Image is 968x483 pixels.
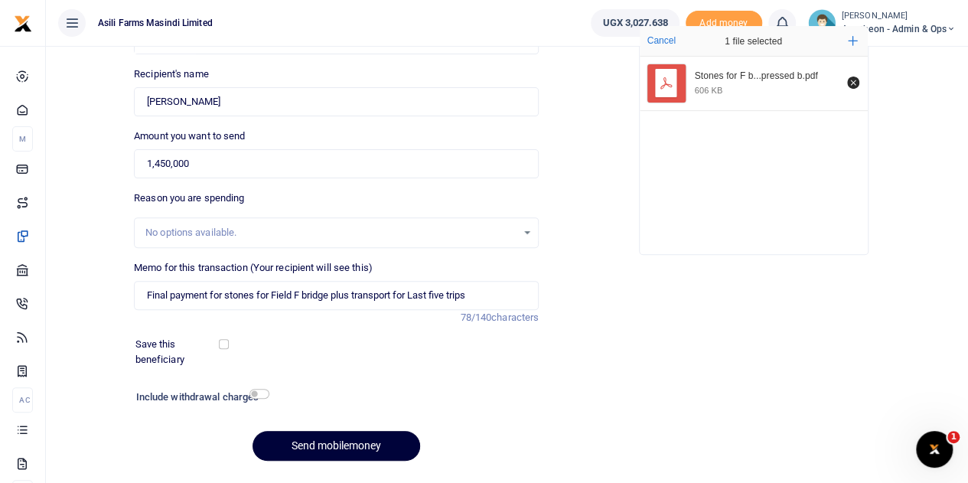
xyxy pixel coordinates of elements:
[686,16,762,28] a: Add money
[136,391,262,403] h6: Include withdrawal charges
[134,191,244,206] label: Reason you are spending
[686,11,762,36] span: Add money
[12,387,33,413] li: Ac
[135,337,222,367] label: Save this beneficiary
[134,129,245,144] label: Amount you want to send
[134,149,539,178] input: UGX
[845,74,862,91] button: Remove file
[92,16,219,30] span: Asili Farms Masindi Limited
[134,260,373,276] label: Memo for this transaction (Your recipient will see this)
[145,225,517,240] div: No options available.
[686,11,762,36] li: Toup your wallet
[491,312,539,323] span: characters
[639,25,869,255] div: File Uploader
[591,9,679,37] a: UGX 3,027,638
[808,9,836,37] img: profile-user
[14,15,32,33] img: logo-small
[134,281,539,310] input: Enter extra information
[585,9,685,37] li: Wallet ballance
[134,87,539,116] input: Loading name...
[808,9,956,37] a: profile-user [PERSON_NAME] Amatheon - Admin & Ops
[253,431,420,461] button: Send mobilemoney
[695,70,839,83] div: Stones for F bridge and truck_compressed b.pdf
[134,67,209,82] label: Recipient's name
[643,31,680,51] button: Cancel
[842,30,864,52] button: Add more files
[695,85,723,96] div: 606 KB
[460,312,491,323] span: 78/140
[12,126,33,152] li: M
[842,10,956,23] small: [PERSON_NAME]
[602,15,667,31] span: UGX 3,027,638
[916,431,953,468] iframe: Intercom live chat
[689,26,819,57] div: 1 file selected
[947,431,960,443] span: 1
[842,22,956,36] span: Amatheon - Admin & Ops
[14,17,32,28] a: logo-small logo-large logo-large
